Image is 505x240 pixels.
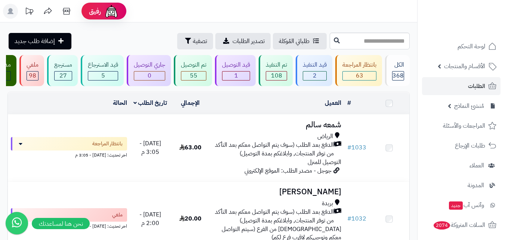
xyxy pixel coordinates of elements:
[89,7,101,16] span: رفيق
[347,214,366,223] a: #1032
[244,166,332,175] span: جوجل - مصدر الطلب: الموقع الإلكتروني
[342,61,376,69] div: بانتظار المراجعة
[113,98,127,107] a: الحالة
[434,221,450,230] span: 2074
[458,41,485,52] span: لوحة التحكم
[213,141,334,158] span: الدفع بعد الطلب (سوف يتم التواصل معكم بعد التأكد من توفر المنتجات, وابلاغكم بمدة التوصيل)
[422,137,501,155] a: طلبات الإرجاع
[468,180,484,191] span: المدونة
[347,214,351,223] span: #
[125,55,172,86] a: جاري التوصيل 0
[343,72,376,80] div: 63
[59,71,67,80] span: 27
[213,208,334,225] span: الدفع بعد الطلب (سوف يتم التواصل معكم بعد التأكد من توفر المنتجات, وابلاغكم بمدة التوصيل)
[233,37,265,46] span: تصدير الطلبات
[79,55,125,86] a: قيد الاسترجاع 5
[134,72,165,80] div: 0
[54,61,72,69] div: مسترجع
[179,143,201,152] span: 63.00
[433,220,485,230] span: السلات المتروكة
[222,61,250,69] div: قيد التوصيل
[392,61,404,69] div: الكل
[325,98,341,107] a: العميل
[294,55,334,86] a: قيد التنفيذ 2
[213,121,341,129] h3: شمعه سالم
[308,158,341,167] span: التوصيل للمنزل
[133,98,167,107] a: تاريخ الطلب
[148,71,151,80] span: 0
[181,98,200,107] a: الإجمالي
[88,61,118,69] div: قيد الاسترجاع
[27,61,39,69] div: ملغي
[234,71,238,80] span: 1
[356,71,363,80] span: 63
[181,61,206,69] div: تم التوصيل
[222,72,250,80] div: 1
[279,37,310,46] span: طلباتي المُوكلة
[88,72,118,80] div: 5
[448,200,484,210] span: وآتس آب
[266,72,287,80] div: 108
[303,72,326,80] div: 2
[266,61,287,69] div: تم التنفيذ
[422,216,501,234] a: السلات المتروكة2074
[11,151,127,158] div: اخر تحديث: [DATE] - 3:05 م
[443,121,485,131] span: المراجعات والأسئلة
[181,72,206,80] div: 55
[20,4,39,21] a: تحديثات المنصة
[449,201,463,210] span: جديد
[422,77,501,95] a: الطلبات
[112,211,123,219] span: ملغي
[27,72,38,80] div: 98
[384,55,411,86] a: الكل368
[177,33,213,49] button: تصفية
[193,37,207,46] span: تصفية
[422,117,501,135] a: المراجعات والأسئلة
[422,157,501,174] a: العملاء
[179,214,201,223] span: 20.00
[46,55,79,86] a: مسترجع 27
[271,71,282,80] span: 108
[104,4,119,19] img: ai-face.png
[334,55,384,86] a: بانتظار المراجعة 63
[213,55,257,86] a: قيد التوصيل 1
[468,81,485,91] span: الطلبات
[347,98,351,107] a: #
[455,140,485,151] span: طلبات الإرجاع
[139,139,161,157] span: [DATE] - 3:05 م
[134,61,165,69] div: جاري التوصيل
[454,101,484,111] span: مُنشئ النماذج
[15,37,55,46] span: إضافة طلب جديد
[273,33,327,49] a: طلباتي المُوكلة
[101,71,105,80] span: 5
[469,160,484,171] span: العملاء
[29,71,36,80] span: 98
[190,71,197,80] span: 55
[139,210,161,228] span: [DATE] - 2:00 م
[303,61,327,69] div: قيد التنفيذ
[444,61,485,72] span: الأقسام والمنتجات
[313,71,317,80] span: 2
[422,196,501,214] a: وآتس آبجديد
[317,132,333,141] span: الرياض
[213,188,341,196] h3: [PERSON_NAME]
[92,140,123,148] span: بانتظار المراجعة
[215,33,271,49] a: تصدير الطلبات
[9,33,71,49] a: إضافة طلب جديد
[347,143,366,152] a: #1033
[18,55,46,86] a: ملغي 98
[172,55,213,86] a: تم التوصيل 55
[422,37,501,55] a: لوحة التحكم
[392,71,404,80] span: 368
[422,176,501,194] a: المدونة
[55,72,72,80] div: 27
[347,143,351,152] span: #
[257,55,294,86] a: تم التنفيذ 108
[322,199,333,208] span: بريدة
